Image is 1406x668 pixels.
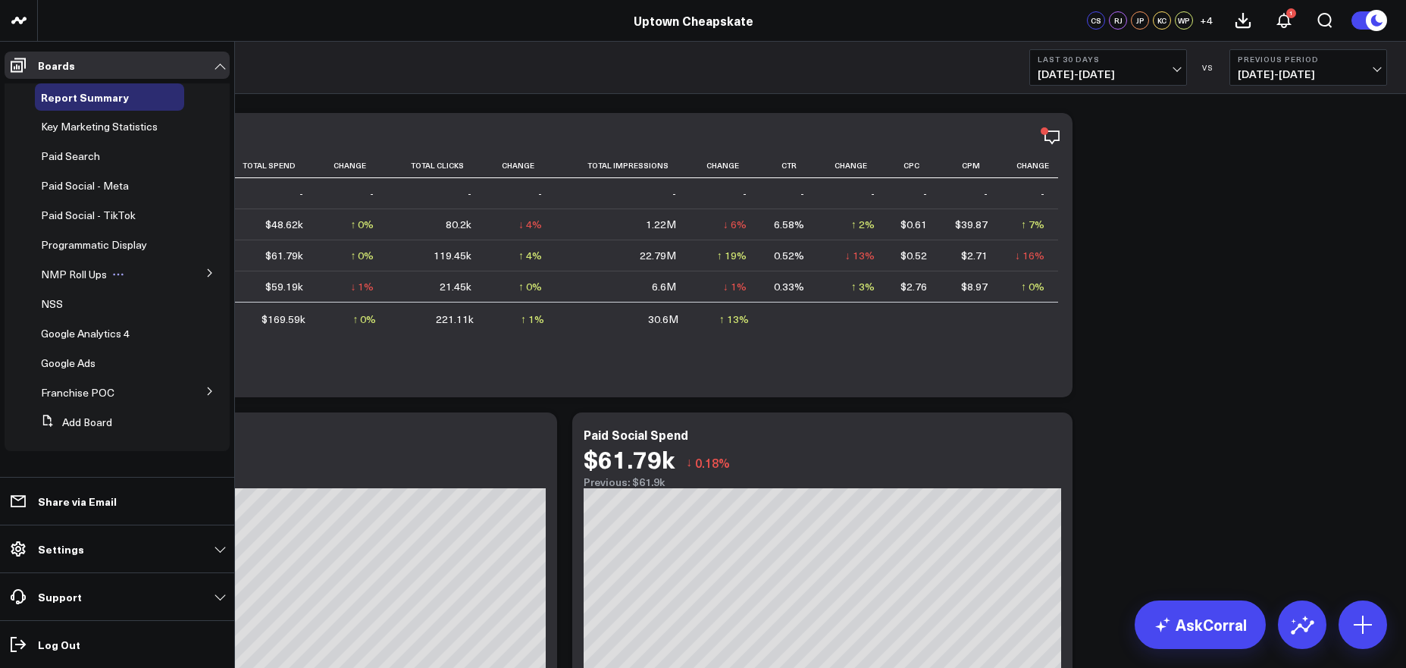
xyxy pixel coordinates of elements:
[723,217,747,232] div: ↓ 6%
[41,326,130,340] span: Google Analytics 4
[851,217,875,232] div: ↑ 2%
[317,153,387,178] th: Change
[1238,68,1379,80] span: [DATE] - [DATE]
[648,312,678,327] div: 30.6M
[370,186,374,201] div: -
[584,426,688,443] div: Paid Social Spend
[521,312,544,327] div: ↑ 1%
[851,279,875,294] div: ↑ 3%
[41,119,158,133] span: Key Marketing Statistics
[41,89,129,105] span: Report Summary
[265,279,303,294] div: $59.19k
[41,178,129,193] span: Paid Social - Meta
[41,298,63,310] a: NSS
[717,248,747,263] div: ↑ 19%
[900,248,927,263] div: $0.52
[41,268,107,281] a: NMP Roll Ups
[41,237,147,252] span: Programmatic Display
[955,217,988,232] div: $39.87
[41,208,136,222] span: Paid Social - TikTok
[672,186,676,201] div: -
[518,217,542,232] div: ↓ 4%
[743,186,747,201] div: -
[41,387,114,399] a: Franchise POC
[446,217,471,232] div: 80.2k
[38,495,117,507] p: Share via Email
[845,248,875,263] div: ↓ 13%
[41,180,129,192] a: Paid Social - Meta
[41,356,96,370] span: Google Ads
[41,328,130,340] a: Google Analytics 4
[1238,55,1379,64] b: Previous Period
[1029,49,1187,86] button: Last 30 Days[DATE]-[DATE]
[41,296,63,311] span: NSS
[468,186,471,201] div: -
[41,91,129,103] a: Report Summary
[556,153,690,178] th: Total Impressions
[1175,11,1193,30] div: WP
[1135,601,1266,649] a: AskCorral
[584,476,1061,488] div: Previous: $61.9k
[35,409,112,436] button: Add Board
[1229,49,1387,86] button: Previous Period[DATE]-[DATE]
[1109,11,1127,30] div: RJ
[900,279,927,294] div: $2.76
[434,248,471,263] div: 119.45k
[1197,11,1215,30] button: +4
[38,543,84,555] p: Settings
[485,153,556,178] th: Change
[941,153,1001,178] th: Cpm
[1041,186,1044,201] div: -
[352,312,376,327] div: ↑ 0%
[350,248,374,263] div: ↑ 0%
[774,248,804,263] div: 0.52%
[652,279,676,294] div: 6.6M
[350,217,374,232] div: ↑ 0%
[38,591,82,603] p: Support
[984,186,988,201] div: -
[41,149,100,163] span: Paid Search
[961,279,988,294] div: $8.97
[719,312,749,327] div: ↑ 13%
[961,248,988,263] div: $2.71
[1153,11,1171,30] div: KC
[1001,153,1058,178] th: Change
[350,279,374,294] div: ↓ 1%
[1021,217,1044,232] div: ↑ 7%
[1038,55,1179,64] b: Last 30 Days
[41,150,100,162] a: Paid Search
[538,186,542,201] div: -
[774,279,804,294] div: 0.33%
[1131,11,1149,30] div: JP
[518,279,542,294] div: ↑ 0%
[440,279,471,294] div: 21.45k
[41,385,114,400] span: Franchise POC
[436,312,474,327] div: 221.11k
[265,217,303,232] div: $48.62k
[1038,68,1179,80] span: [DATE] - [DATE]
[38,59,75,71] p: Boards
[265,248,303,263] div: $61.79k
[387,153,484,178] th: Total Clicks
[1200,15,1213,26] span: + 4
[818,153,888,178] th: Change
[5,631,230,658] a: Log Out
[760,153,818,178] th: Ctr
[888,153,941,178] th: Cpc
[68,476,546,488] div: Previous: $48.41k
[261,312,305,327] div: $169.59k
[41,239,147,251] a: Programmatic Display
[686,453,692,472] span: ↓
[690,153,760,178] th: Change
[1286,8,1296,18] div: 1
[1015,248,1044,263] div: ↓ 16%
[41,209,136,221] a: Paid Social - TikTok
[900,217,927,232] div: $0.61
[1087,11,1105,30] div: CS
[41,121,158,133] a: Key Marketing Statistics
[38,638,80,651] p: Log Out
[584,445,675,472] div: $61.79k
[634,12,753,29] a: Uptown Cheapskate
[923,186,927,201] div: -
[774,217,804,232] div: 6.58%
